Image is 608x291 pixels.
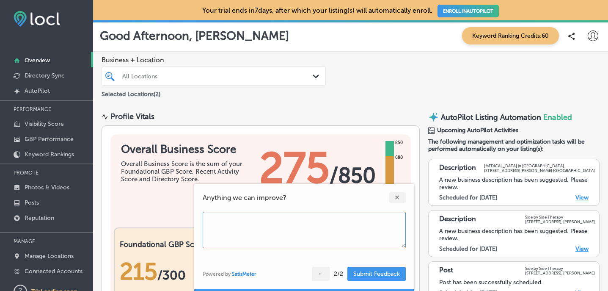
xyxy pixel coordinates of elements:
span: Enabled [543,113,572,122]
p: Connected Accounts [25,268,83,275]
a: View [575,245,589,252]
p: Reputation [25,214,54,222]
p: [STREET_ADDRESS][PERSON_NAME] [GEOGRAPHIC_DATA] [484,168,595,173]
a: SatisMeter [232,271,256,277]
span: Upcoming AutoPilot Activities [437,127,518,134]
span: / 300 [157,268,186,283]
p: Overview [25,57,50,64]
span: Business + Location [102,56,326,64]
img: fda3e92497d09a02dc62c9cd864e3231.png [14,11,60,27]
span: Anything we can improve? [203,193,389,203]
span: Keyword Ranking Credits: 60 [462,27,559,44]
p: Good Afternoon, [PERSON_NAME] [100,29,289,43]
label: Scheduled for [DATE] [439,194,497,201]
p: Photos & Videos [25,184,69,191]
p: Side by Side Therapy [525,266,595,271]
img: autopilot-icon [428,112,439,122]
a: ENROLL INAUTOPILOT [437,5,499,17]
span: 275 [259,143,330,194]
p: Selected Locations ( 2 ) [102,87,160,98]
div: 850 [393,139,404,146]
div: 215 [120,258,206,285]
p: Posts [25,199,39,206]
div: A new business description has been suggested. Please review. [439,176,595,191]
a: View [575,194,589,201]
span: The following management and optimization tasks will be performed automatically on your listing(s): [428,138,600,152]
div: 680 [393,154,404,161]
p: Description [439,164,476,173]
div: ✕ [389,192,406,203]
div: All Locations [122,72,314,80]
span: / 850 [330,163,376,188]
p: Side by Side Therapy [525,215,595,219]
p: AutoPilot Listing Automation [441,113,541,122]
p: Manage Locations [25,252,74,260]
p: [MEDICAL_DATA] in [GEOGRAPHIC_DATA] [484,164,595,168]
div: Profile Vitals [110,112,154,121]
label: Scheduled for [DATE] [439,245,497,252]
button: ← [312,267,330,281]
p: [STREET_ADDRESS], [PERSON_NAME] [525,219,595,224]
p: GBP Performance [25,136,74,143]
div: Powered by [203,271,256,277]
button: Submit Feedback [347,267,406,281]
div: Post has been successfully scheduled. [439,279,595,286]
div: 2 / 2 [334,270,343,277]
p: Keyword Rankings [25,151,74,158]
h1: Overall Business Score [121,143,248,156]
p: Post [439,266,453,275]
p: AutoPilot [25,87,50,94]
div: A new business description has been suggested. Please review. [439,227,595,242]
div: Overall Business Score is the sum of your Foundational GBP Score, Recent Activity Score and Direc... [121,160,248,183]
p: Your trial ends in 7 days, after which your listing(s) will automatically enroll. [202,6,498,14]
p: Visibility Score [25,120,64,127]
p: Directory Sync [25,72,65,79]
p: Description [439,215,476,224]
h2: Foundational GBP Score [120,240,206,249]
p: [STREET_ADDRESS], [PERSON_NAME] [525,271,595,275]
